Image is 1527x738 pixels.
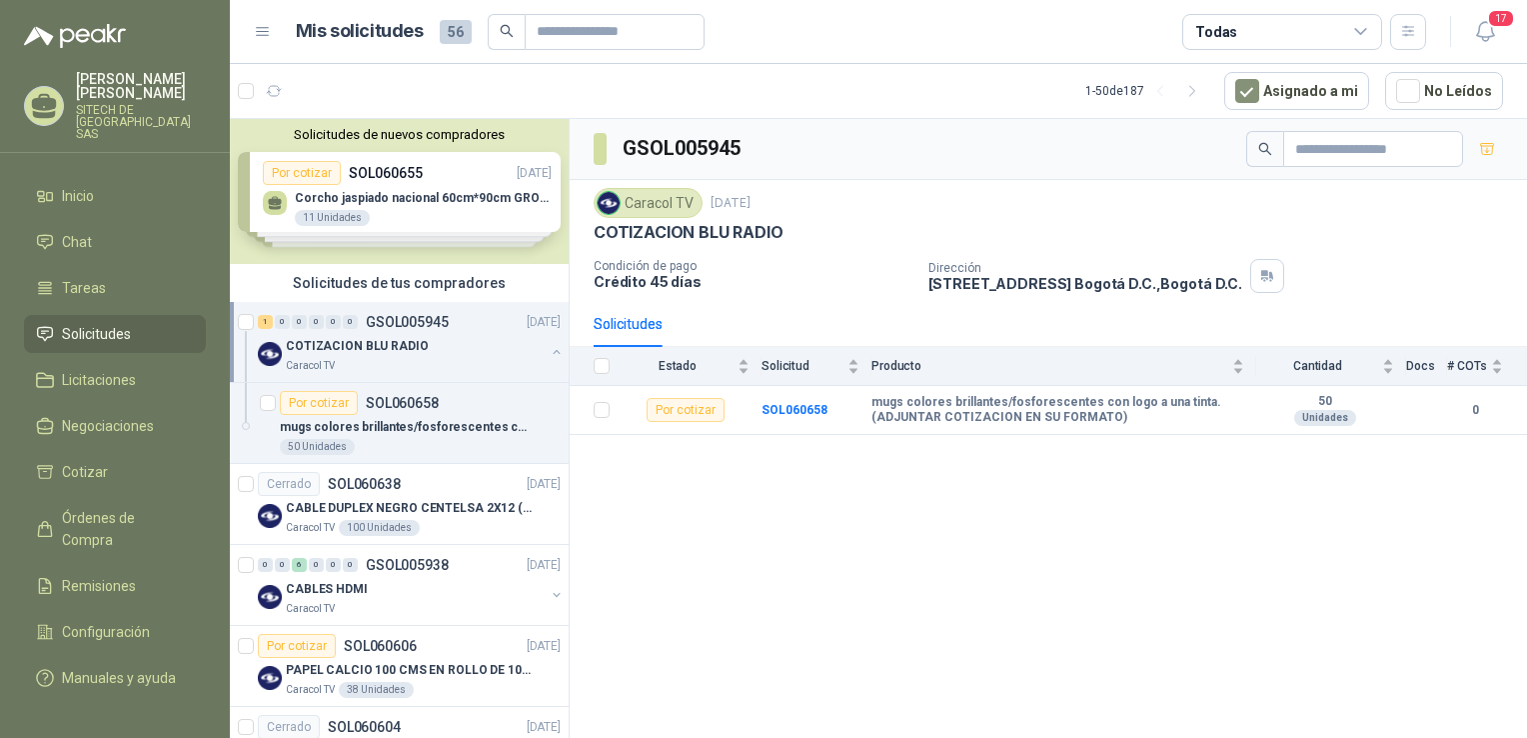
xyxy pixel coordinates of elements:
[280,391,358,415] div: Por cotizar
[292,315,307,329] div: 0
[292,558,307,572] div: 6
[286,580,368,599] p: CABLES HDMI
[24,177,206,215] a: Inicio
[286,499,535,518] p: CABLE DUPLEX NEGRO CENTELSA 2X12 (COLOR NEGRO)
[258,558,273,572] div: 0
[286,661,535,680] p: PAPEL CALCIO 100 CMS EN ROLLO DE 100 GR
[343,558,358,572] div: 0
[258,634,336,658] div: Por cotizar
[328,477,401,491] p: SOL060638
[280,439,355,455] div: 50 Unidades
[1487,9,1515,28] span: 17
[1256,394,1394,410] b: 50
[1447,347,1527,386] th: # COTs
[1447,401,1503,420] b: 0
[366,558,449,572] p: GSOL005938
[309,315,324,329] div: 0
[230,626,569,707] a: Por cotizarSOL060606[DATE] Company LogoPAPEL CALCIO 100 CMS EN ROLLO DE 100 GRCaracol TV38 Unidades
[343,315,358,329] div: 0
[527,556,561,575] p: [DATE]
[24,24,126,48] img: Logo peakr
[24,407,206,445] a: Negociaciones
[622,359,734,373] span: Estado
[326,315,341,329] div: 0
[280,418,529,437] p: mugs colores brillantes/fosforescentes con logo a una tinta.(ADJUNTAR COTIZACION EN SU FORMATO)
[1085,75,1208,107] div: 1 - 50 de 187
[296,17,424,46] h1: Mis solicitudes
[24,659,206,697] a: Manuales y ayuda
[309,558,324,572] div: 0
[647,398,725,422] div: Por cotizar
[622,347,762,386] th: Estado
[24,613,206,651] a: Configuración
[1258,142,1272,156] span: search
[24,223,206,261] a: Chat
[230,464,569,545] a: CerradoSOL060638[DATE] Company LogoCABLE DUPLEX NEGRO CENTELSA 2X12 (COLOR NEGRO)Caracol TV100 Un...
[1467,14,1503,50] button: 17
[871,359,1228,373] span: Producto
[1385,72,1503,110] button: No Leídos
[62,575,136,597] span: Remisiones
[24,453,206,491] a: Cotizar
[871,395,1244,426] b: mugs colores brillantes/fosforescentes con logo a una tinta.(ADJUNTAR COTIZACION EN SU FORMATO)
[62,621,150,643] span: Configuración
[286,682,335,698] p: Caracol TV
[24,361,206,399] a: Licitaciones
[1224,72,1369,110] button: Asignado a mi
[258,666,282,690] img: Company Logo
[762,359,843,373] span: Solicitud
[258,342,282,366] img: Company Logo
[62,231,92,253] span: Chat
[62,277,106,299] span: Tareas
[623,133,744,164] h3: GSOL005945
[594,222,782,243] p: COTIZACION BLU RADIO
[928,275,1242,292] p: [STREET_ADDRESS] Bogotá D.C. , Bogotá D.C.
[275,558,290,572] div: 0
[230,119,569,264] div: Solicitudes de nuevos compradoresPor cotizarSOL060655[DATE] Corcho jaspiado nacional 60cm*90cm GR...
[1195,21,1237,43] div: Todas
[258,553,565,617] a: 0 0 6 0 0 0 GSOL005938[DATE] Company LogoCABLES HDMICaracol TV
[62,507,187,551] span: Órdenes de Compra
[238,127,561,142] button: Solicitudes de nuevos compradores
[762,403,827,417] a: SOL060658
[24,499,206,559] a: Órdenes de Compra
[24,567,206,605] a: Remisiones
[76,72,206,100] p: [PERSON_NAME] [PERSON_NAME]
[258,585,282,609] img: Company Logo
[598,192,620,214] img: Company Logo
[594,273,912,290] p: Crédito 45 días
[440,20,472,44] span: 56
[258,315,273,329] div: 1
[339,682,414,698] div: 38 Unidades
[928,261,1242,275] p: Dirección
[62,323,131,345] span: Solicitudes
[527,637,561,656] p: [DATE]
[286,520,335,536] p: Caracol TV
[594,259,912,273] p: Condición de pago
[24,269,206,307] a: Tareas
[344,639,417,653] p: SOL060606
[871,347,1256,386] th: Producto
[62,415,154,437] span: Negociaciones
[76,104,206,140] p: SITECH DE [GEOGRAPHIC_DATA] SAS
[230,264,569,302] div: Solicitudes de tus compradores
[24,315,206,353] a: Solicitudes
[62,667,176,689] span: Manuales y ayuda
[258,472,320,496] div: Cerrado
[500,24,514,38] span: search
[1256,347,1406,386] th: Cantidad
[762,347,871,386] th: Solicitud
[286,358,335,374] p: Caracol TV
[328,720,401,734] p: SOL060604
[1256,359,1378,373] span: Cantidad
[594,188,703,218] div: Caracol TV
[62,461,108,483] span: Cotizar
[62,369,136,391] span: Licitaciones
[711,194,751,213] p: [DATE]
[339,520,420,536] div: 100 Unidades
[527,718,561,737] p: [DATE]
[286,337,429,356] p: COTIZACION BLU RADIO
[230,383,569,464] a: Por cotizarSOL060658mugs colores brillantes/fosforescentes con logo a una tinta.(ADJUNTAR COTIZAC...
[366,315,449,329] p: GSOL005945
